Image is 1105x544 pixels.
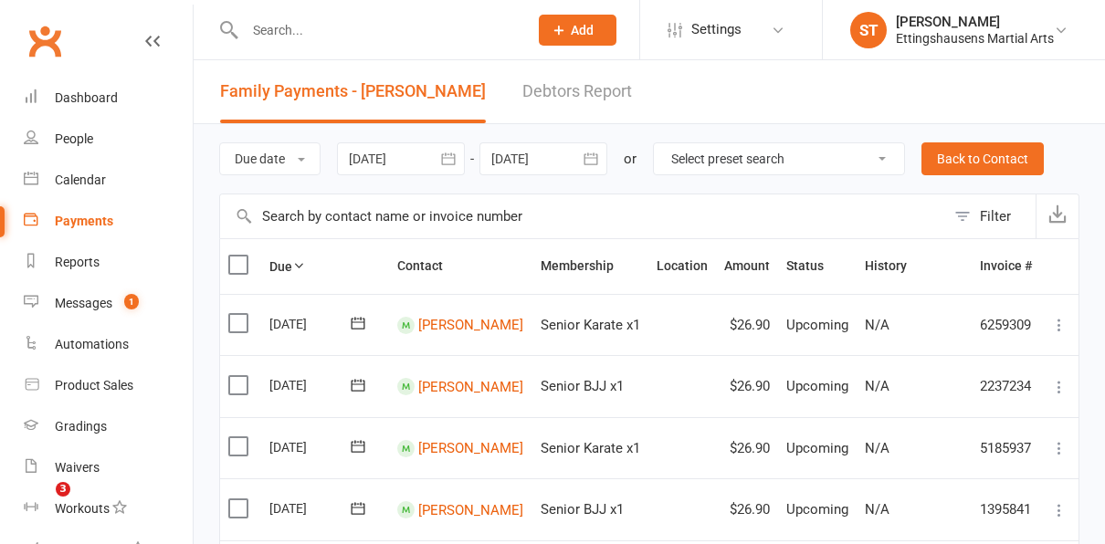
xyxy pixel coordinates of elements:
a: [PERSON_NAME] [418,440,523,456]
span: N/A [865,440,889,456]
a: Clubworx [22,18,68,64]
a: Automations [24,324,193,365]
span: Upcoming [786,378,848,394]
div: [DATE] [269,309,353,338]
span: Senior BJJ x1 [541,501,624,518]
a: [PERSON_NAME] [418,501,523,518]
a: Workouts [24,488,193,529]
div: Product Sales [55,378,133,392]
td: 1395841 [972,478,1040,540]
iframe: Intercom live chat [18,482,62,526]
span: Senior Karate x1 [541,317,640,333]
span: N/A [865,378,889,394]
span: Upcoming [786,440,848,456]
a: Product Sales [24,365,193,406]
a: Reports [24,242,193,283]
a: People [24,119,193,160]
button: Filter [945,194,1036,238]
div: ST [850,12,887,48]
button: Due date [219,142,321,175]
th: Status [778,239,857,293]
a: Debtors Report [522,60,632,123]
a: Gradings [24,406,193,447]
div: or [624,148,637,170]
span: Add [571,23,594,37]
span: Family Payments - [PERSON_NAME] [220,81,486,100]
button: Family Payments - [PERSON_NAME] [220,60,486,123]
th: Location [648,239,716,293]
td: $26.90 [716,355,778,417]
a: Calendar [24,160,193,201]
td: $26.90 [716,417,778,479]
div: Gradings [55,419,107,434]
a: [PERSON_NAME] [418,378,523,394]
span: 1 [124,294,139,309]
input: Search by contact name or invoice number [220,194,945,238]
div: People [55,131,93,146]
div: Automations [55,337,129,351]
div: Waivers [55,460,100,475]
div: [DATE] [269,494,353,522]
th: Contact [389,239,531,293]
td: $26.90 [716,478,778,540]
a: Back to Contact [921,142,1044,175]
td: $26.90 [716,294,778,356]
th: Due [261,239,389,293]
th: Membership [532,239,648,293]
div: [PERSON_NAME] [896,14,1054,30]
td: 6259309 [972,294,1040,356]
div: Filter [980,205,1011,227]
div: Reports [55,255,100,269]
span: Settings [691,9,742,50]
button: Add [539,15,616,46]
a: Payments [24,201,193,242]
span: Senior BJJ x1 [541,378,624,394]
div: [DATE] [269,433,353,461]
a: Messages 1 [24,283,193,324]
th: Amount [716,239,778,293]
div: Payments [55,214,113,228]
td: 5185937 [972,417,1040,479]
span: Upcoming [786,501,848,518]
span: Senior Karate x1 [541,440,640,456]
span: Upcoming [786,317,848,333]
span: 3 [56,482,70,497]
div: Calendar [55,173,106,187]
td: 2237234 [972,355,1040,417]
div: Messages [55,296,112,310]
th: History [857,239,971,293]
a: Dashboard [24,78,193,119]
input: Search... [239,17,515,43]
a: Waivers [24,447,193,488]
div: Dashboard [55,90,118,105]
th: Invoice # [972,239,1040,293]
a: [PERSON_NAME] [418,317,523,333]
div: [DATE] [269,371,353,399]
div: Ettingshausens Martial Arts [896,30,1054,47]
span: N/A [865,501,889,518]
span: N/A [865,317,889,333]
div: Workouts [55,501,110,516]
